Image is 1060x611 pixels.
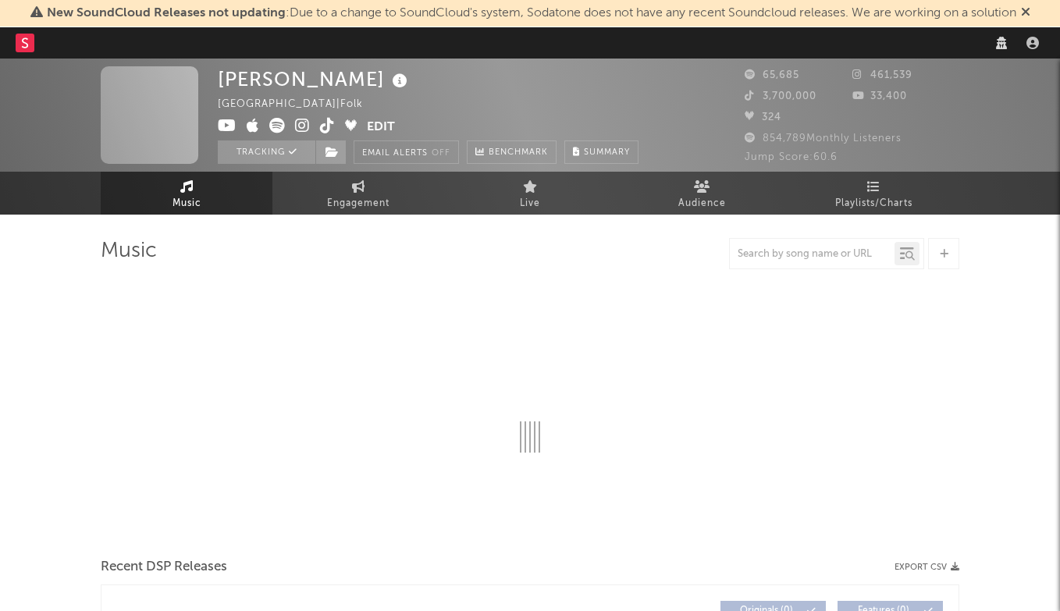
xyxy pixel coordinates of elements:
a: Playlists/Charts [788,172,959,215]
span: Engagement [327,194,389,213]
span: New SoundCloud Releases not updating [47,7,286,20]
span: Recent DSP Releases [101,558,227,577]
em: Off [432,149,450,158]
div: [GEOGRAPHIC_DATA] | Folk [218,95,381,114]
span: Dismiss [1021,7,1030,20]
span: 461,539 [852,70,912,80]
span: Playlists/Charts [835,194,912,213]
span: 65,685 [745,70,799,80]
span: 3,700,000 [745,91,816,101]
span: Audience [678,194,726,213]
span: Benchmark [489,144,548,162]
button: Export CSV [895,563,959,572]
span: Live [520,194,540,213]
a: Audience [616,172,788,215]
div: [PERSON_NAME] [218,66,411,92]
a: Benchmark [467,140,557,164]
span: 854,789 Monthly Listeners [745,133,902,144]
input: Search by song name or URL [730,248,895,261]
button: Email AlertsOff [354,140,459,164]
span: 324 [745,112,781,123]
span: Jump Score: 60.6 [745,152,838,162]
button: Tracking [218,140,315,164]
button: Summary [564,140,638,164]
button: Edit [367,118,395,137]
span: Music [173,194,201,213]
a: Live [444,172,616,215]
span: : Due to a change to SoundCloud's system, Sodatone does not have any recent Soundcloud releases. ... [47,7,1016,20]
a: Engagement [272,172,444,215]
span: Summary [584,148,630,157]
a: Music [101,172,272,215]
span: 33,400 [852,91,907,101]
